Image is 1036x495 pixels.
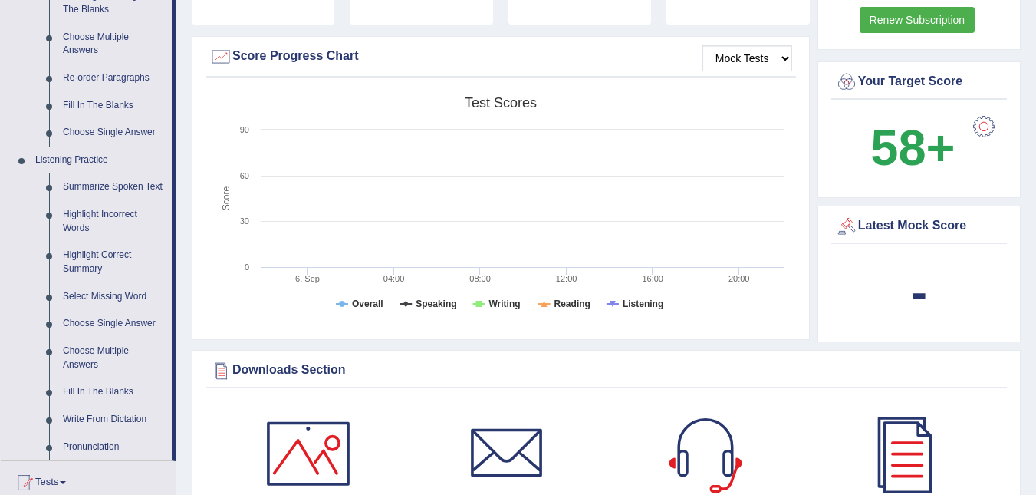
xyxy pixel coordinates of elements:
a: Renew Subscription [860,7,975,33]
a: Choose Single Answer [56,310,172,338]
tspan: Score [221,186,232,211]
a: Write From Dictation [56,406,172,434]
text: 16:00 [642,274,663,283]
text: 20:00 [728,274,750,283]
a: Listening Practice [28,147,172,174]
a: Highlight Correct Summary [56,242,172,282]
text: 90 [240,125,249,134]
div: Your Target Score [835,71,1003,94]
a: Fill In The Blanks [56,92,172,120]
a: Pronunciation [56,434,172,461]
a: Re-order Paragraphs [56,64,172,92]
text: 04:00 [383,274,405,283]
a: Choose Single Answer [56,119,172,147]
div: Score Progress Chart [209,45,792,68]
text: 12:00 [556,274,577,283]
tspan: Speaking [416,299,456,309]
tspan: Listening [623,299,663,309]
text: 08:00 [469,274,491,283]
tspan: Test scores [465,95,537,111]
text: 60 [240,171,249,180]
b: 58+ [870,120,955,176]
a: Choose Multiple Answers [56,24,172,64]
text: 30 [240,216,249,226]
tspan: Reading [554,299,590,309]
tspan: Writing [488,299,520,309]
a: Fill In The Blanks [56,378,172,406]
tspan: Overall [352,299,383,309]
div: Downloads Section [209,359,1003,382]
a: Summarize Spoken Text [56,173,172,201]
a: Choose Multiple Answers [56,338,172,378]
a: Select Missing Word [56,283,172,311]
a: Highlight Incorrect Words [56,201,172,242]
text: 0 [245,262,249,272]
tspan: 6. Sep [295,274,320,283]
div: Latest Mock Score [835,215,1003,238]
b: - [911,264,928,320]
